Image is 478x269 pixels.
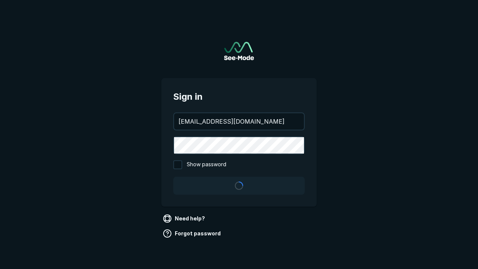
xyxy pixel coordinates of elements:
span: Sign in [173,90,305,103]
span: Show password [187,160,226,169]
input: your@email.com [174,113,304,130]
img: See-Mode Logo [224,42,254,60]
a: Need help? [161,213,208,225]
a: Forgot password [161,228,224,239]
a: Go to sign in [224,42,254,60]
